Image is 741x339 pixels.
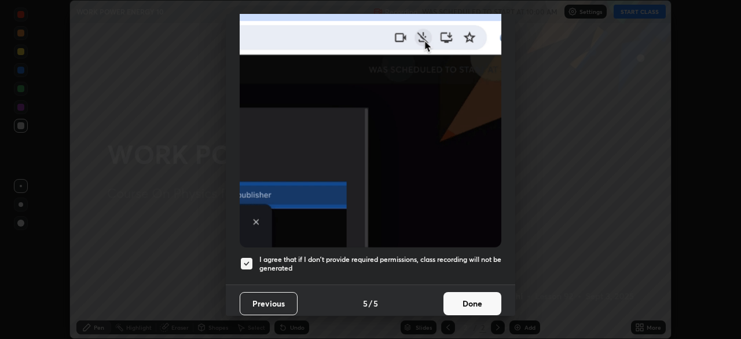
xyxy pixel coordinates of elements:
[240,292,298,315] button: Previous
[259,255,501,273] h5: I agree that if I don't provide required permissions, class recording will not be generated
[373,297,378,309] h4: 5
[363,297,368,309] h4: 5
[369,297,372,309] h4: /
[443,292,501,315] button: Done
